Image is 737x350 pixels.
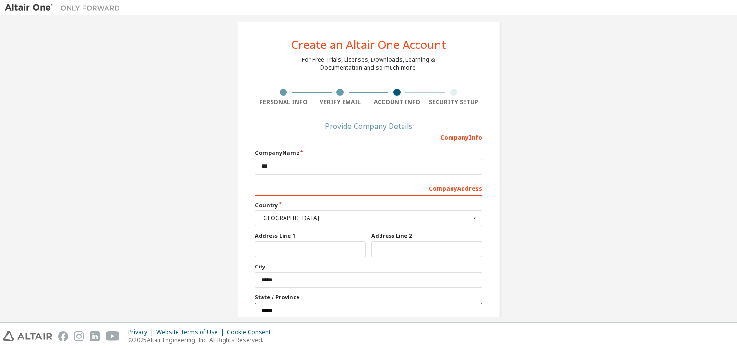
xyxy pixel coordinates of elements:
img: youtube.svg [106,331,119,341]
div: Privacy [128,328,156,336]
div: Verify Email [312,98,369,106]
img: facebook.svg [58,331,68,341]
div: Provide Company Details [255,123,482,129]
div: [GEOGRAPHIC_DATA] [262,215,470,221]
img: altair_logo.svg [3,331,52,341]
img: instagram.svg [74,331,84,341]
div: Company Address [255,180,482,196]
label: Country [255,201,482,209]
label: Address Line 1 [255,232,366,240]
div: Create an Altair One Account [291,39,446,50]
label: Address Line 2 [371,232,482,240]
div: Company Info [255,129,482,144]
div: Cookie Consent [227,328,276,336]
div: Account Info [368,98,426,106]
label: State / Province [255,293,482,301]
div: Website Terms of Use [156,328,227,336]
img: Altair One [5,3,125,12]
label: City [255,263,482,270]
div: For Free Trials, Licenses, Downloads, Learning & Documentation and so much more. [302,56,435,71]
div: Security Setup [426,98,483,106]
img: linkedin.svg [90,331,100,341]
p: © 2025 Altair Engineering, Inc. All Rights Reserved. [128,336,276,344]
div: Personal Info [255,98,312,106]
label: Company Name [255,149,482,157]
